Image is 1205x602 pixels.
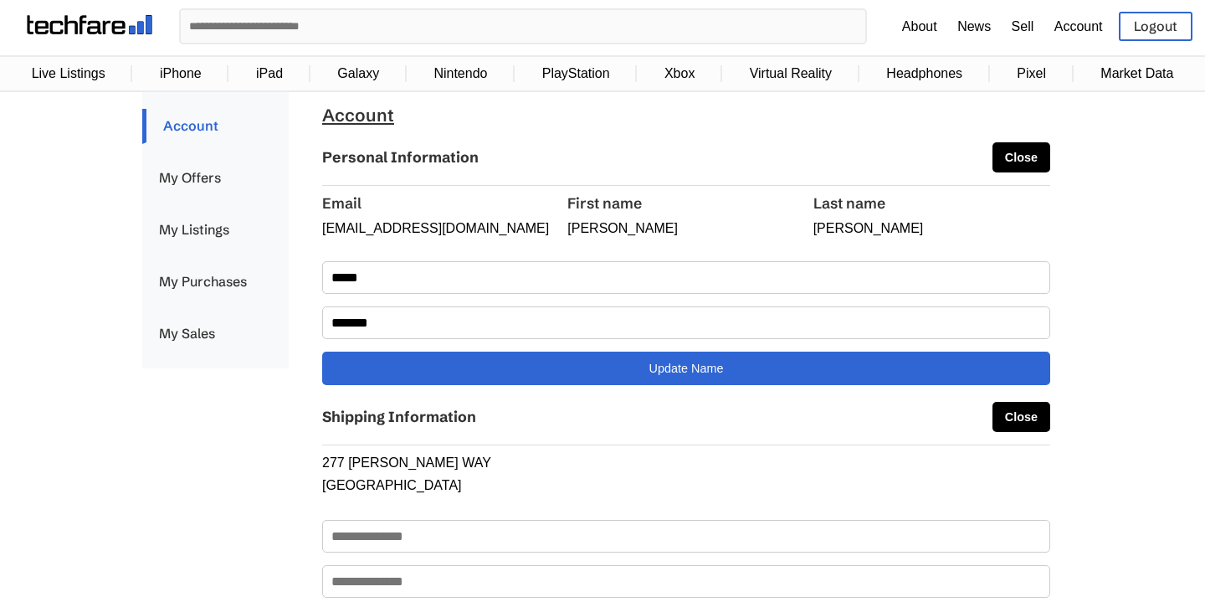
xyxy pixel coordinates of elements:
[1008,58,1054,90] a: Pixel
[322,221,559,236] p: [EMAIL_ADDRESS][DOMAIN_NAME]
[322,194,559,213] label: Email
[142,265,289,300] a: My Purchases
[567,194,804,213] label: First name
[902,19,937,33] a: About
[142,109,289,144] a: Account
[813,194,1050,213] label: Last name
[992,402,1050,432] button: Close
[1054,19,1103,33] a: Account
[567,221,804,236] p: [PERSON_NAME]
[656,58,703,90] a: Xbox
[322,105,1050,126] h1: Account
[813,221,1050,236] p: [PERSON_NAME]
[322,148,479,167] h2: Personal Information
[1119,12,1192,41] a: Logout
[878,58,971,90] a: Headphones
[957,19,991,33] a: News
[322,454,1050,472] p: 277 [PERSON_NAME] WAY
[142,161,289,196] a: My Offers
[23,58,114,90] a: Live Listings
[248,58,291,90] a: iPad
[1012,19,1034,33] a: Sell
[27,15,152,34] img: techfare logo
[322,352,1050,385] button: Update Name
[329,58,387,90] a: Galaxy
[534,58,618,90] a: PlayStation
[1092,58,1182,90] a: Market Data
[322,408,476,426] h2: Shipping Information
[322,476,1050,495] p: [GEOGRAPHIC_DATA]
[142,316,289,352] a: My Sales
[425,58,495,90] a: Nintendo
[741,58,840,90] a: Virtual Reality
[142,213,289,248] a: My Listings
[151,58,210,90] a: iPhone
[992,142,1050,172] button: Close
